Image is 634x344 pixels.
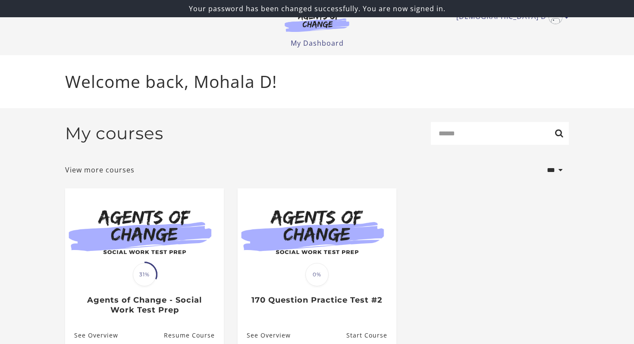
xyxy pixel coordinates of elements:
a: View more courses [65,165,135,175]
a: My Dashboard [291,38,344,48]
img: Agents of Change Logo [276,12,358,32]
span: 0% [305,263,329,286]
p: Your password has been changed successfully. You are now signed in. [3,3,631,14]
h3: 170 Question Practice Test #2 [247,295,387,305]
span: 31% [133,263,156,286]
a: Toggle menu [456,10,565,24]
p: Welcome back, Mohala D! [65,69,569,94]
h2: My courses [65,123,163,144]
h3: Agents of Change - Social Work Test Prep [74,295,214,315]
